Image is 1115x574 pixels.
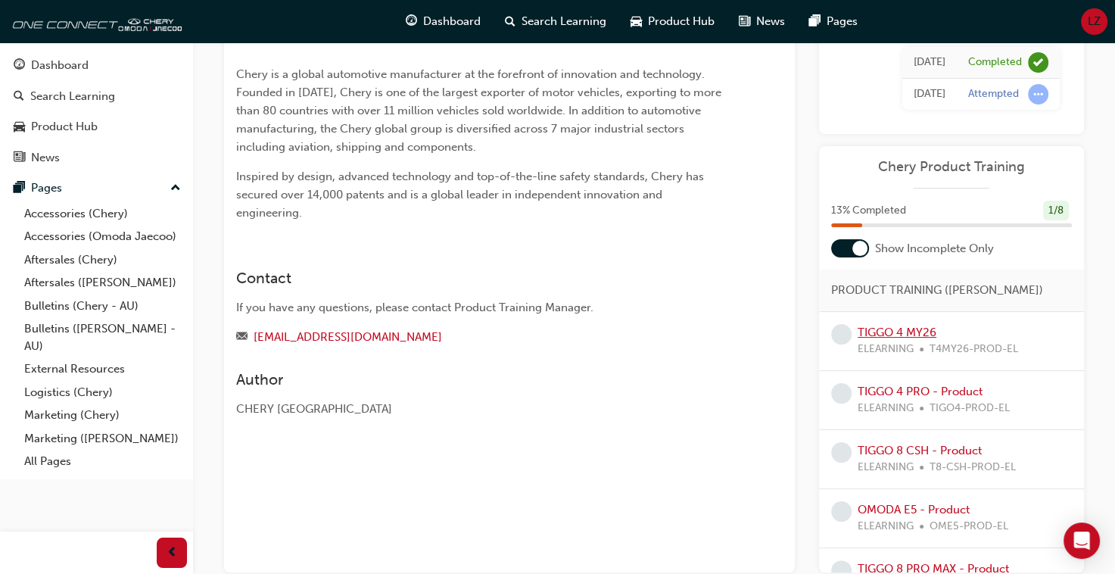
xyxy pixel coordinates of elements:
[6,113,187,141] a: Product Hub
[858,503,970,516] a: OMODA E5 - Product
[1028,84,1048,105] span: learningRecordVerb_ATTEMPT-icon
[831,282,1043,299] span: PRODUCT TRAINING ([PERSON_NAME])
[930,400,1010,417] span: TIGO4-PROD-EL
[1081,8,1107,35] button: LZ
[30,88,115,105] div: Search Learning
[827,13,858,30] span: Pages
[18,450,187,473] a: All Pages
[831,442,852,463] span: learningRecordVerb_NONE-icon
[858,444,982,457] a: TIGGO 8 CSH - Product
[31,179,62,197] div: Pages
[831,383,852,404] span: learningRecordVerb_NONE-icon
[914,54,945,71] div: Tue Sep 23 2025 21:05:11 GMT+0930 (澳大利亚中部标准时间)
[236,170,707,220] span: Inspired by design, advanced technology and top-of-the-line safety standards, Chery has secured o...
[858,385,983,398] a: TIGGO 4 PRO - Product
[14,182,25,195] span: pages-icon
[6,51,187,80] a: Dashboard
[739,12,750,31] span: news-icon
[648,13,715,30] span: Product Hub
[831,202,906,220] span: 13 % Completed
[170,179,181,198] span: up-icon
[6,83,187,111] a: Search Learning
[858,518,914,535] span: ELEARNING
[254,330,442,344] a: [EMAIL_ADDRESS][DOMAIN_NAME]
[858,326,936,339] a: TIGGO 4 MY26
[394,6,493,37] a: guage-iconDashboard
[831,324,852,345] span: learningRecordVerb_NONE-icon
[914,86,945,103] div: Tue Sep 23 2025 20:54:00 GMT+0930 (澳大利亚中部标准时间)
[236,299,728,317] div: If you have any questions, please contact Product Training Manager.
[406,12,417,31] span: guage-icon
[18,317,187,357] a: Bulletins ([PERSON_NAME] - AU)
[31,118,98,136] div: Product Hub
[14,120,25,134] span: car-icon
[31,57,89,74] div: Dashboard
[236,401,728,418] div: CHERY [GEOGRAPHIC_DATA]
[522,13,606,30] span: Search Learning
[831,158,1072,176] a: Chery Product Training
[6,144,187,172] a: News
[968,55,1022,70] div: Completed
[6,48,187,174] button: DashboardSearch LearningProduct HubNews
[1043,201,1069,221] div: 1 / 8
[167,544,178,563] span: prev-icon
[858,341,914,358] span: ELEARNING
[1028,52,1048,73] span: learningRecordVerb_COMPLETE-icon
[930,518,1008,535] span: OME5-PROD-EL
[968,87,1019,101] div: Attempted
[858,400,914,417] span: ELEARNING
[858,459,914,476] span: ELEARNING
[18,381,187,404] a: Logistics (Chery)
[631,12,642,31] span: car-icon
[6,174,187,202] button: Pages
[18,295,187,318] a: Bulletins (Chery - AU)
[8,6,182,36] img: oneconnect
[18,357,187,381] a: External Resources
[756,13,785,30] span: News
[14,90,24,104] span: search-icon
[618,6,727,37] a: car-iconProduct Hub
[423,13,481,30] span: Dashboard
[14,151,25,165] span: news-icon
[236,328,728,347] div: Email
[18,427,187,451] a: Marketing ([PERSON_NAME])
[236,331,248,345] span: email-icon
[1064,523,1100,559] div: Open Intercom Messenger
[31,149,60,167] div: News
[236,371,728,388] h3: Author
[236,270,728,287] h3: Contact
[18,271,187,295] a: Aftersales ([PERSON_NAME])
[18,225,187,248] a: Accessories (Omoda Jaecoo)
[505,12,515,31] span: search-icon
[797,6,870,37] a: pages-iconPages
[930,341,1018,358] span: T4MY26-PROD-EL
[809,12,821,31] span: pages-icon
[831,501,852,522] span: learningRecordVerb_NONE-icon
[18,248,187,272] a: Aftersales (Chery)
[875,240,994,257] span: Show Incomplete Only
[930,459,1016,476] span: T8-CSH-PROD-EL
[18,404,187,427] a: Marketing (Chery)
[727,6,797,37] a: news-iconNews
[1088,13,1101,30] span: LZ
[493,6,618,37] a: search-iconSearch Learning
[18,202,187,226] a: Accessories (Chery)
[236,67,724,154] span: Chery is a global automotive manufacturer at the forefront of innovation and technology. Founded ...
[14,59,25,73] span: guage-icon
